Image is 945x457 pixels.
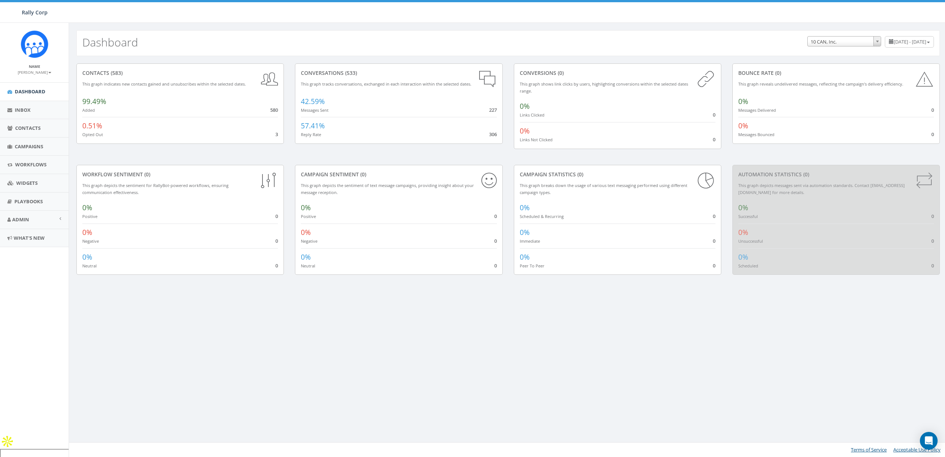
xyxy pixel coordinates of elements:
small: This graph breaks down the usage of various text messaging performed using different campaign types. [520,183,687,195]
span: Campaigns [15,143,43,150]
small: Messages Sent [301,107,329,113]
span: (0) [143,171,150,178]
span: 0% [520,126,530,136]
span: (0) [359,171,366,178]
small: Opted Out [82,132,103,137]
a: [PERSON_NAME] [18,69,51,75]
small: Name [29,64,40,69]
span: 0 [713,238,715,244]
span: Dashboard [15,88,45,95]
div: contacts [82,69,278,77]
a: Terms of Service [851,446,887,453]
span: 0% [82,252,92,262]
small: This graph depicts the sentiment for RallyBot-powered workflows, ensuring communication effective... [82,183,228,195]
span: 0% [301,203,311,212]
span: 0% [520,252,530,262]
small: This graph depicts messages sent via automation standards. Contact [EMAIL_ADDRESS][DOMAIN_NAME] f... [738,183,905,195]
span: 0% [520,203,530,212]
small: [PERSON_NAME] [18,70,51,75]
span: 0.51% [82,121,102,131]
span: 0 [275,238,278,244]
span: 0 [494,213,497,219]
span: 0 [931,238,934,244]
span: 0% [82,228,92,237]
span: 57.41% [301,121,325,131]
div: Automation Statistics [738,171,934,178]
span: 0 [931,131,934,138]
span: 0 [713,136,715,143]
small: Positive [82,214,97,219]
span: 0% [738,228,748,237]
span: 0% [738,252,748,262]
span: 3 [275,131,278,138]
span: Contacts [15,125,41,131]
span: Admin [12,216,29,223]
span: (533) [344,69,357,76]
span: (0) [556,69,564,76]
span: Workflows [15,161,47,168]
a: Acceptable Use Policy [893,446,941,453]
small: This graph depicts the sentiment of text message campaigns, providing insight about your message ... [301,183,474,195]
span: 0 [713,111,715,118]
span: 0% [738,97,748,106]
div: Open Intercom Messenger [920,432,938,450]
img: Icon_1.png [21,30,48,58]
span: Inbox [15,107,31,113]
span: 42.59% [301,97,325,106]
span: 306 [489,131,497,138]
small: This graph shows link clicks by users, highlighting conversions within the selected dates range. [520,81,688,94]
small: Scheduled & Recurring [520,214,564,219]
span: 0 [275,262,278,269]
span: Rally Corp [22,9,48,16]
span: 0% [520,101,530,111]
div: conversions [520,69,715,77]
small: This graph tracks conversations, exchanged in each interaction within the selected dates. [301,81,471,87]
small: Links Clicked [520,112,544,118]
div: Campaign Sentiment [301,171,496,178]
h2: Dashboard [82,36,138,48]
span: 99.49% [82,97,106,106]
span: Playbooks [14,198,43,205]
small: Negative [301,238,317,244]
span: 0 [494,262,497,269]
span: 0 [494,238,497,244]
span: 0% [520,228,530,237]
small: Reply Rate [301,132,321,137]
span: 10 CAN, Inc. [808,37,881,47]
span: 0 [931,213,934,219]
span: 0% [738,203,748,212]
small: Added [82,107,95,113]
span: 0% [301,252,311,262]
small: Scheduled [738,263,758,269]
span: 0 [713,213,715,219]
small: Messages Bounced [738,132,774,137]
span: [DATE] - [DATE] [894,38,926,45]
div: Workflow Sentiment [82,171,278,178]
span: (583) [109,69,123,76]
div: Campaign Statistics [520,171,715,178]
span: (0) [774,69,781,76]
span: 0 [275,213,278,219]
div: Bounce Rate [738,69,934,77]
span: 0% [738,121,748,131]
span: 0 [931,107,934,113]
span: (0) [576,171,583,178]
span: 227 [489,107,497,113]
small: Unsuccessful [738,238,763,244]
small: This graph reveals undelivered messages, reflecting the campaign's delivery efficiency. [738,81,903,87]
span: 0 [931,262,934,269]
small: Positive [301,214,316,219]
span: 10 CAN, Inc. [807,36,881,46]
small: Messages Delivered [738,107,776,113]
small: Immediate [520,238,540,244]
small: Successful [738,214,758,219]
div: conversations [301,69,496,77]
small: Peer To Peer [520,263,544,269]
span: 0% [82,203,92,212]
small: Neutral [82,263,97,269]
span: (0) [802,171,809,178]
small: This graph indicates new contacts gained and unsubscribes within the selected dates. [82,81,246,87]
span: 0 [713,262,715,269]
small: Negative [82,238,99,244]
span: Widgets [16,180,38,186]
